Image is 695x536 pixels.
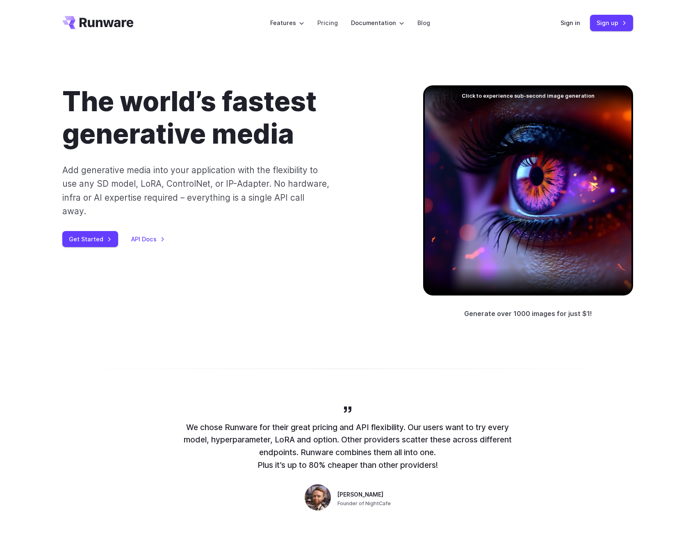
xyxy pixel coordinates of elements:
[270,18,304,27] label: Features
[590,15,633,31] a: Sign up
[62,231,118,247] a: Get Started
[62,16,134,29] a: Go to /
[131,234,165,244] a: API Docs
[305,484,331,511] img: Person
[561,18,580,27] a: Sign in
[62,85,397,150] h1: The world’s fastest generative media
[317,18,338,27] a: Pricing
[337,499,391,508] span: Founder of NightCafe
[417,18,430,27] a: Blog
[464,309,592,319] p: Generate over 1000 images for just $1!
[337,490,383,499] span: [PERSON_NAME]
[62,163,330,218] p: Add generative media into your application with the flexibility to use any SD model, LoRA, Contro...
[184,421,512,472] p: We chose Runware for their great pricing and API flexibility. Our users want to try every model, ...
[351,18,404,27] label: Documentation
